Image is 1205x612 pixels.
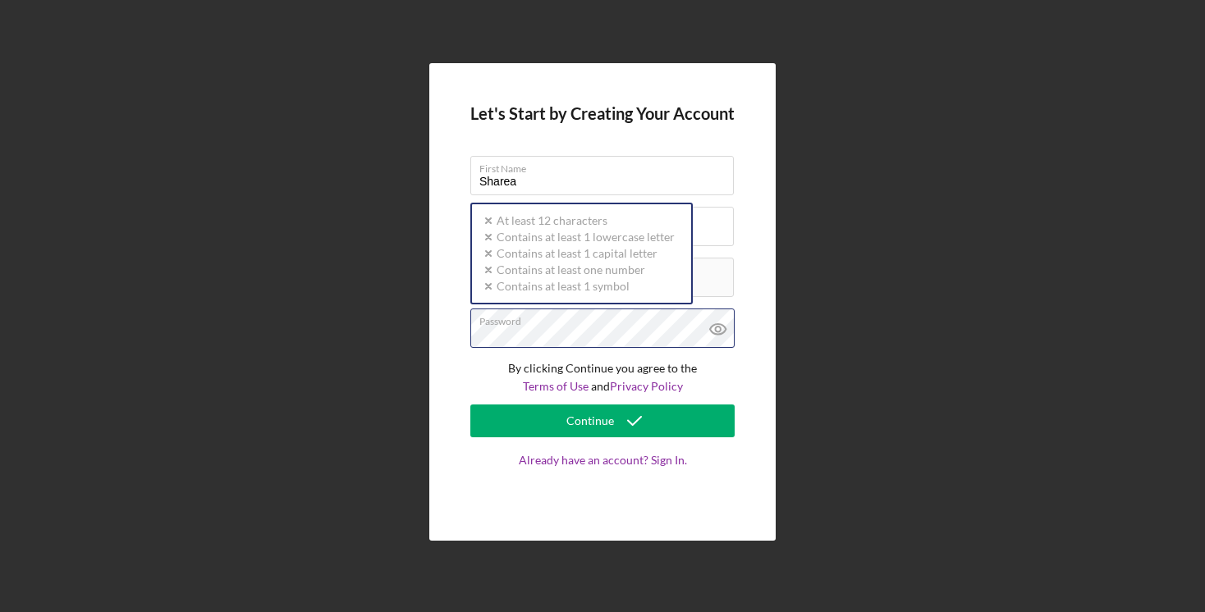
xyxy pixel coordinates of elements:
[523,379,589,393] a: Terms of Use
[480,212,675,229] div: At least 12 characters
[480,262,675,278] div: Contains at least one number
[480,245,675,262] div: Contains at least 1 capital letter
[470,104,735,123] h4: Let's Start by Creating Your Account
[566,404,614,437] div: Continue
[480,278,675,295] div: Contains at least 1 symbol
[480,229,675,245] div: Contains at least 1 lowercase letter
[479,157,734,175] label: First Name
[470,404,735,437] button: Continue
[470,359,735,396] p: By clicking Continue you agree to the and
[470,454,735,500] a: Already have an account? Sign In.
[610,379,683,393] a: Privacy Policy
[479,309,734,327] label: Password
